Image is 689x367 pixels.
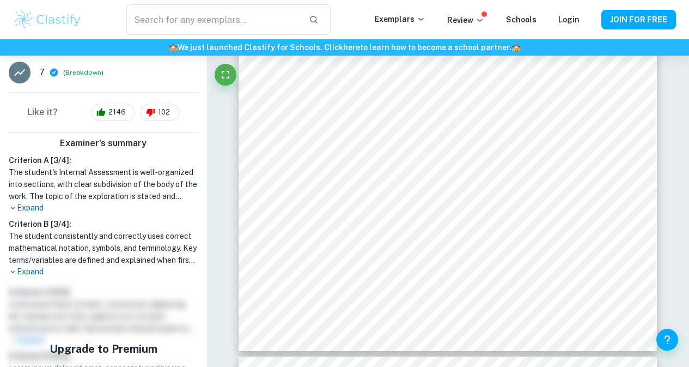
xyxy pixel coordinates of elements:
[65,68,101,77] button: Breakdown
[63,68,103,78] span: ( )
[9,154,198,166] h6: Criterion A [ 3 / 4 ]:
[215,64,236,86] button: Fullscreen
[27,106,58,119] h6: Like it?
[9,202,198,214] p: Expand
[447,14,484,26] p: Review
[2,41,687,53] h6: We just launched Clastify for Schools. Click to learn how to become a school partner.
[126,4,301,35] input: Search for any exemplars...
[9,230,198,266] h1: The student consistently and correctly uses correct mathematical notation, symbols, and terminolo...
[9,266,198,278] p: Expand
[9,218,198,230] h6: Criterion B [ 3 / 4 ]:
[601,10,676,29] button: JOIN FOR FREE
[152,107,176,118] span: 102
[102,107,132,118] span: 2146
[511,43,521,52] span: 🏫
[91,104,135,121] div: 2146
[168,43,178,52] span: 🏫
[656,329,678,351] button: Help and Feedback
[141,104,179,121] div: 102
[13,9,82,31] img: Clastify logo
[39,66,45,79] p: 7
[375,13,425,25] p: Exemplars
[9,166,198,202] h1: The student's Internal Assessment is well-organized into sections, with clear subdivision of the ...
[4,137,203,150] h6: Examiner's summary
[343,43,360,52] a: here
[558,15,580,24] a: Login
[506,15,536,24] a: Schools
[28,341,179,357] h5: Upgrade to Premium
